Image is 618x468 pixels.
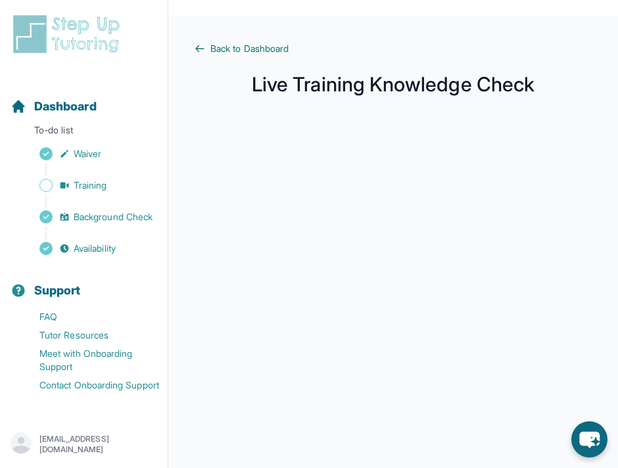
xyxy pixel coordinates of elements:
[74,147,101,160] span: Waiver
[34,97,97,116] span: Dashboard
[11,308,168,326] a: FAQ
[74,242,116,255] span: Availability
[11,13,128,55] img: logo
[11,97,97,116] a: Dashboard
[195,42,592,55] a: Back to Dashboard
[195,76,592,92] h1: Live Training Knowledge Check
[74,210,153,223] span: Background Check
[39,434,157,455] p: [EMAIL_ADDRESS][DOMAIN_NAME]
[11,208,168,226] a: Background Check
[571,421,607,457] button: chat-button
[11,239,168,258] a: Availability
[74,179,107,192] span: Training
[5,260,162,305] button: Support
[34,281,81,300] span: Support
[11,433,157,456] button: [EMAIL_ADDRESS][DOMAIN_NAME]
[11,344,168,376] a: Meet with Onboarding Support
[11,176,168,195] a: Training
[210,42,289,55] span: Back to Dashboard
[5,76,162,121] button: Dashboard
[5,124,162,142] p: To-do list
[11,326,168,344] a: Tutor Resources
[11,376,168,394] a: Contact Onboarding Support
[11,145,168,163] a: Waiver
